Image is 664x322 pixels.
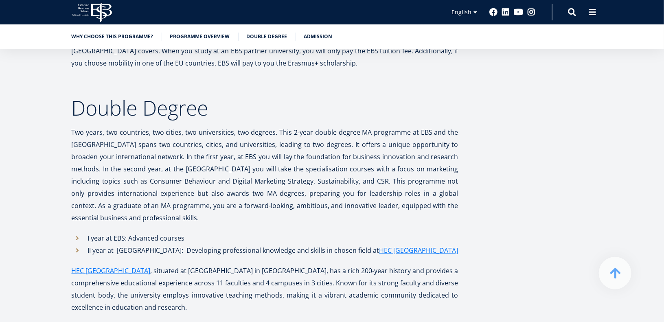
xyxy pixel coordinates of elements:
p: Two years, two countries, two cities, two universities, two degrees. This 2-year double degree MA... [72,126,458,224]
a: HEC [GEOGRAPHIC_DATA] [379,244,458,256]
a: Programme overview [170,33,230,41]
p: , situated at [GEOGRAPHIC_DATA] in [GEOGRAPHIC_DATA], has a rich 200-year history and provides a ... [72,265,458,313]
a: Facebook [490,8,498,16]
a: Admission [304,33,333,41]
li: I year at EBS: Advanced courses [72,232,458,244]
a: HEC [GEOGRAPHIC_DATA] [72,265,151,277]
input: MA in International Management [2,114,7,119]
a: Linkedin [502,8,510,16]
span: MA in International Management [9,113,90,120]
a: Instagram [528,8,536,16]
h2: Double Degree [72,98,458,118]
a: Why choose this programme? [72,33,153,41]
span: Last Name [193,0,219,8]
li: II year at [GEOGRAPHIC_DATA]: Developing professional knowledge and skills in chosen field at [72,244,458,256]
a: Youtube [514,8,524,16]
a: Double Degree [247,33,287,41]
